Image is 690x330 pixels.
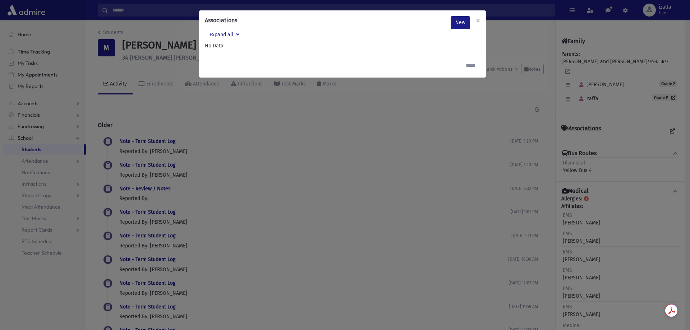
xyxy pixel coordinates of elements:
[470,10,486,31] button: Close
[205,16,237,25] h6: Associations
[205,42,480,50] label: No Data
[205,29,244,42] button: Expand all
[451,16,470,29] a: New
[476,15,480,25] span: ×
